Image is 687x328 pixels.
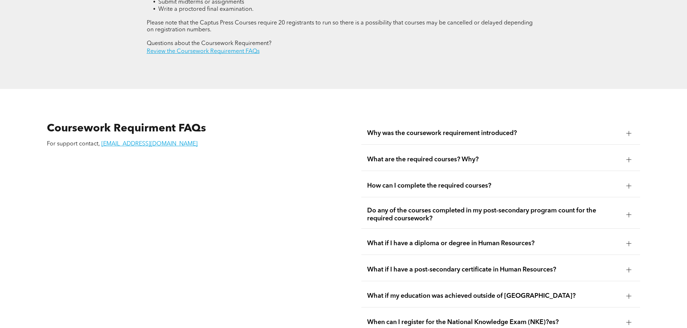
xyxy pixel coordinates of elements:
[367,182,621,190] span: How can I complete the required courses?
[147,49,260,54] a: Review the Coursework Requirement FAQs
[47,123,206,134] span: Coursework Requirment FAQs
[367,266,621,274] span: What if I have a post-secondary certificate in Human Resources?
[367,129,621,137] span: Why was the coursework requirement introduced?
[367,318,621,326] span: When can I register for the National Knowledge Exam (NKE)?es?
[158,6,254,12] span: Write a proctored final examination.
[47,141,100,147] span: For support contact,
[147,20,533,33] span: Please note that the Captus Press Courses require 20 registrants to run so there is a possibility...
[367,207,621,223] span: Do any of the courses completed in my post-secondary program count for the required coursework?
[367,156,621,163] span: What are the required courses? Why?
[101,141,198,147] a: [EMAIL_ADDRESS][DOMAIN_NAME]
[367,239,621,247] span: What if I have a diploma or degree in Human Resources?
[367,292,621,300] span: What if my education was achieved outside of [GEOGRAPHIC_DATA]?
[147,41,272,46] span: Questions about the Coursework Requirement?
